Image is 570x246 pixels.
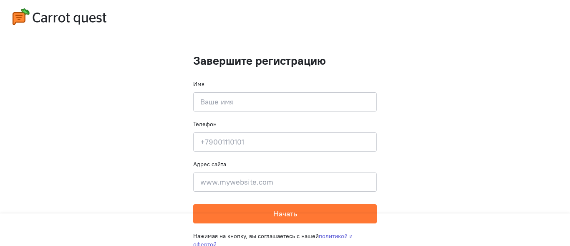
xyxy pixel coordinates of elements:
input: Ваше имя [193,92,377,112]
img: carrot-quest-logo.svg [13,8,106,25]
label: Телефон [193,120,217,128]
label: Адрес сайта [193,160,226,168]
span: Начать [273,209,297,218]
h1: Завершите регистрацию [193,54,377,67]
input: www.mywebsite.com [193,172,377,192]
input: +79001110101 [193,132,377,152]
label: Имя [193,80,204,88]
button: Начать [193,204,377,223]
